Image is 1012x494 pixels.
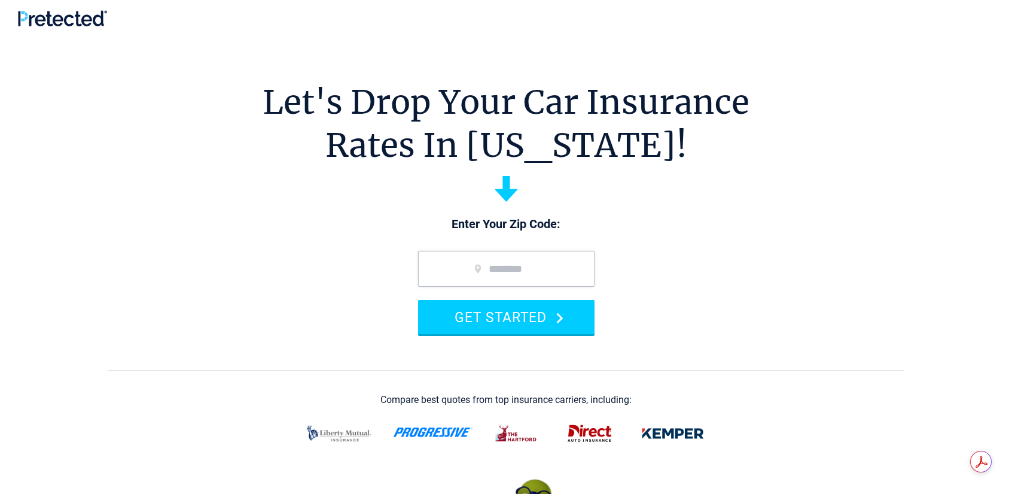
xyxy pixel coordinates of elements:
[380,395,632,405] div: Compare best quotes from top insurance carriers, including:
[263,81,749,167] h1: Let's Drop Your Car Insurance Rates In [US_STATE]!
[633,418,712,449] img: kemper
[487,418,546,449] img: thehartford
[18,10,107,26] img: Pretected Logo
[300,418,379,449] img: liberty
[560,418,619,449] img: direct
[393,428,473,437] img: progressive
[418,300,595,334] button: GET STARTED
[418,251,595,287] input: zip code
[406,216,606,233] p: Enter Your Zip Code:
